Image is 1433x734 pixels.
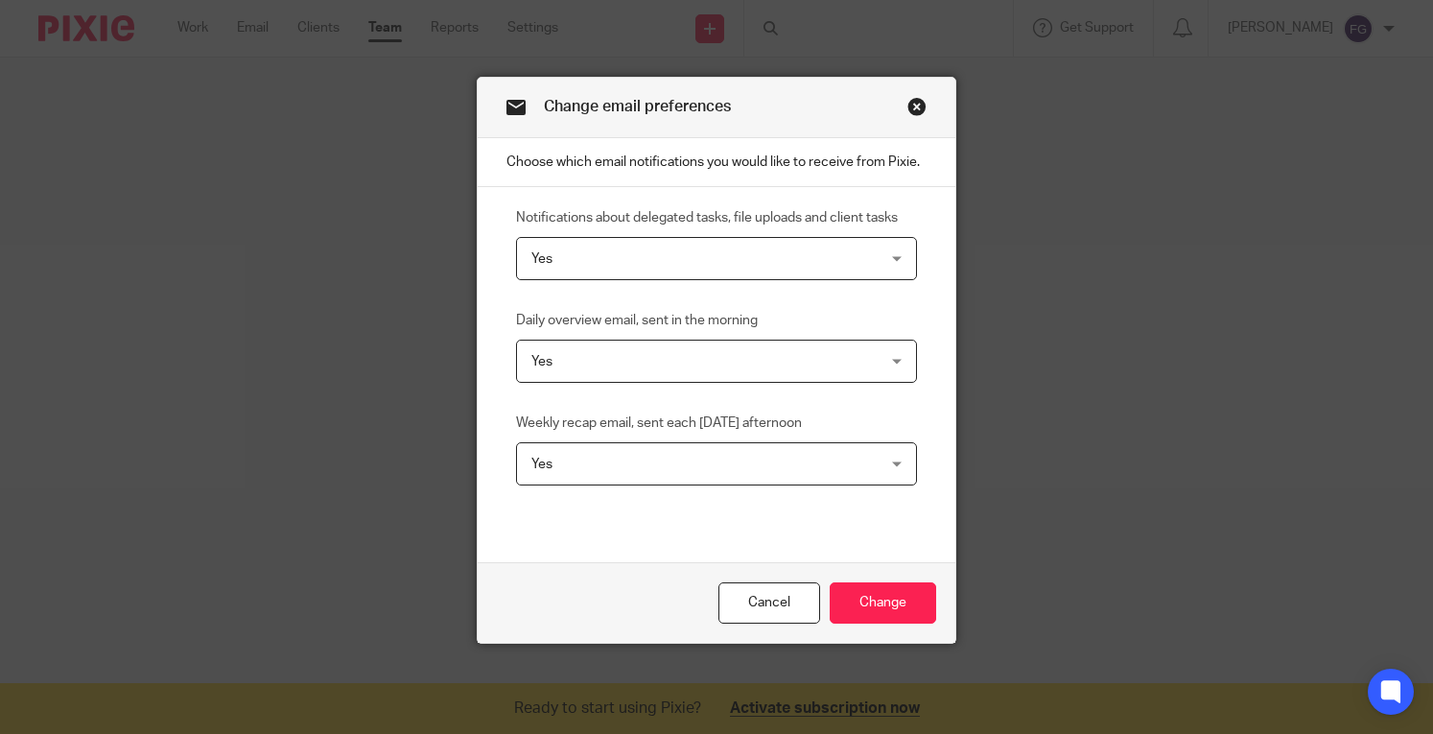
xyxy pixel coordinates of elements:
[544,99,731,114] span: Change email preferences
[531,355,552,368] span: Yes
[830,582,936,624] input: Change
[718,582,820,624] a: Cancel
[478,138,955,187] p: Choose which email notifications you would like to receive from Pixie.
[531,252,552,266] span: Yes
[531,458,552,471] span: Yes
[516,311,758,330] label: Daily overview email, sent in the morning
[516,208,898,227] label: Notifications about delegated tasks, file uploads and client tasks
[907,97,927,123] a: Close this dialog window
[516,414,802,433] label: Weekly recap email, sent each [DATE] afternoon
